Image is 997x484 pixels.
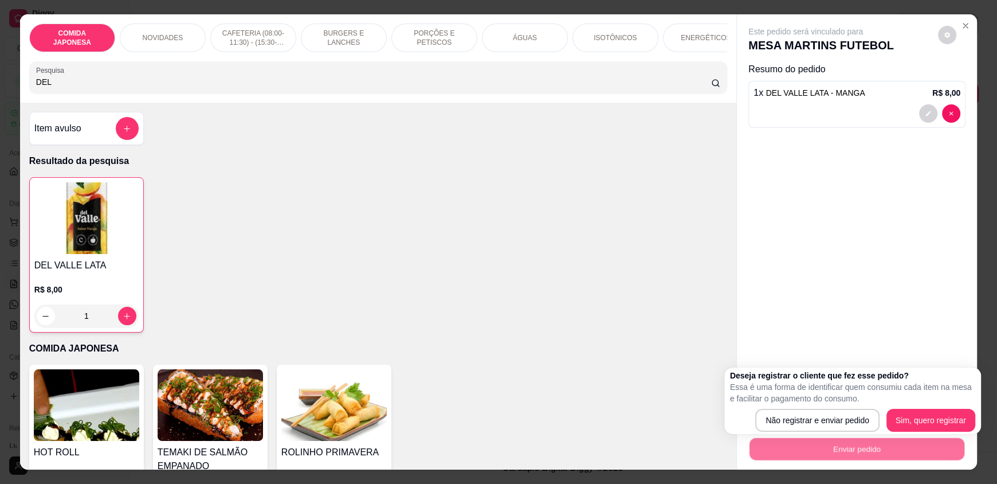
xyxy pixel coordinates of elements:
[401,29,468,47] p: PORÇÕES E PETISCOS
[681,33,731,42] p: ENERGÉTICOS
[919,104,937,123] button: decrease-product-quantity
[158,369,263,441] img: product-image
[956,17,975,35] button: Close
[748,63,965,76] p: Resumo do pedido
[220,29,286,47] p: CAFETERIA (08:00-11:30) - (15:30-18:00)
[34,446,139,459] h4: HOT ROLL
[34,259,139,272] h4: DEL VALLE LATA
[158,446,263,473] h4: TEMAKI DE SALMÃO EMPANADO
[34,182,139,254] img: product-image
[39,29,105,47] p: COMIDA JAPONESA
[29,342,727,356] p: COMIDA JAPONESA
[29,154,727,168] p: Resultado da pesquisa
[311,29,377,47] p: BURGERS E LANCHES
[34,122,81,135] h4: Item avulso
[34,369,139,441] img: product-image
[36,76,712,88] input: Pesquisa
[766,88,865,97] span: DEL VALLE LATA - MANGA
[281,369,387,441] img: product-image
[753,86,865,100] p: 1 x
[594,33,637,42] p: ISOTÔNICOS
[730,381,975,404] p: Essa é uma forma de identificar quem consumiu cada item na mesa e facilitar o pagamento do consumo.
[748,26,894,37] p: Este pedido será vinculado para
[513,33,537,42] p: ÁGUAS
[116,117,139,140] button: add-separate-item
[281,446,387,459] h4: ROLINHO PRIMAVERA
[755,409,880,432] button: Não registrar e enviar pedido
[730,370,975,381] h2: Deseja registrar o cliente que fez esse pedido?
[886,409,975,432] button: Sim, quero registrar
[938,26,956,44] button: decrease-product-quantity
[36,65,68,75] label: Pesquisa
[749,438,964,460] button: Enviar pedido
[932,87,960,99] p: R$ 8,00
[748,37,894,53] p: MESA MARTINS FUTEBOL
[34,284,139,295] p: R$ 8,00
[142,33,183,42] p: NOVIDADES
[942,104,960,123] button: decrease-product-quantity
